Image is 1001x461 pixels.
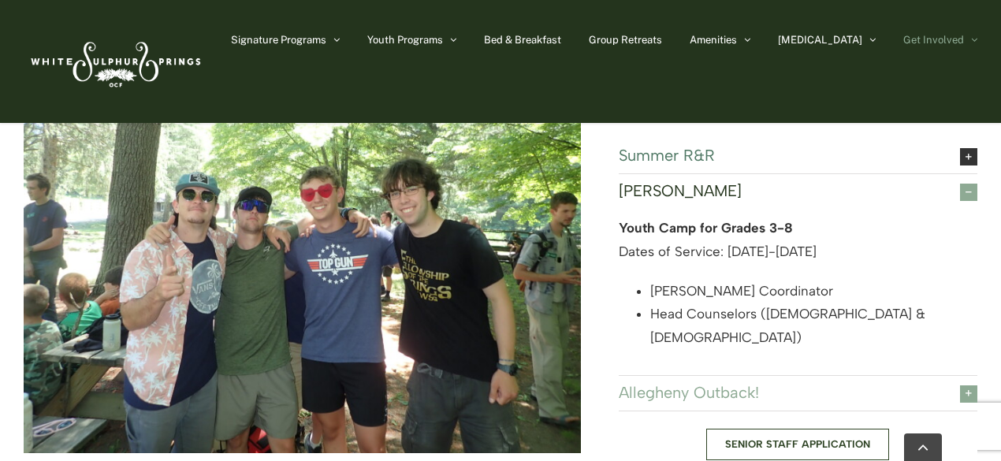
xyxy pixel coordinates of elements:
[24,35,581,453] img: OLYMPUS DIGITAL CAMERA
[484,35,561,45] span: Bed & Breakfast
[231,35,326,45] span: Signature Programs
[690,35,737,45] span: Amenities
[24,24,205,99] img: White Sulphur Springs Logo
[367,35,443,45] span: Youth Programs
[589,35,662,45] span: Group Retreats
[650,303,977,350] li: Head Counselors ([DEMOGRAPHIC_DATA] & [DEMOGRAPHIC_DATA])
[619,182,936,199] span: [PERSON_NAME]
[619,384,936,401] span: Allegheny Outback!
[619,217,977,264] p: Dates of Service: [DATE]-[DATE]
[619,139,977,173] a: Summer R&R
[619,220,793,236] strong: Youth Camp for Grades 3-8
[650,280,977,303] li: [PERSON_NAME] Coordinator
[619,174,977,209] a: [PERSON_NAME]
[778,35,862,45] span: [MEDICAL_DATA]
[619,147,936,164] span: Summer R&R
[706,429,889,460] a: Apply for Senior Staff
[619,376,977,411] a: Allegheny Outback!
[725,438,870,451] span: Senior Staff Application
[903,35,964,45] span: Get Involved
